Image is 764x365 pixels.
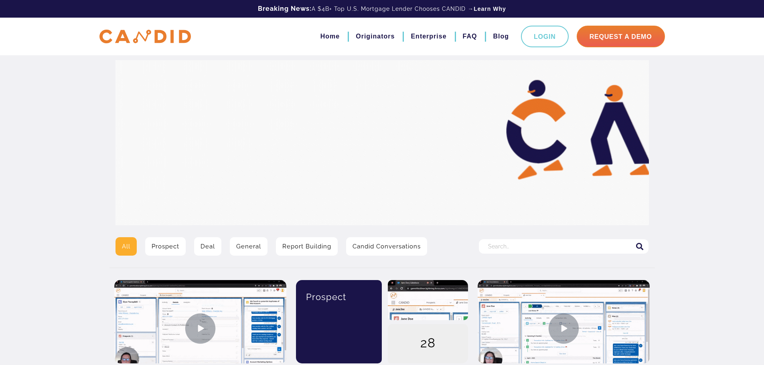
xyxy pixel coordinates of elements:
[577,26,665,47] a: Request A Demo
[116,237,137,256] a: All
[116,60,649,225] img: Video Library Hero
[145,237,186,256] a: Prospect
[302,280,376,314] div: Prospect
[411,30,446,43] a: Enterprise
[346,237,427,256] a: Candid Conversations
[521,26,569,47] a: Login
[320,30,340,43] a: Home
[463,30,477,43] a: FAQ
[474,5,506,13] a: Learn Why
[99,30,191,44] img: CANDID APP
[230,237,268,256] a: General
[388,324,468,364] div: 28
[493,30,509,43] a: Blog
[258,5,312,12] b: Breaking News:
[356,30,395,43] a: Originators
[276,237,338,256] a: Report Building
[194,237,221,256] a: Deal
